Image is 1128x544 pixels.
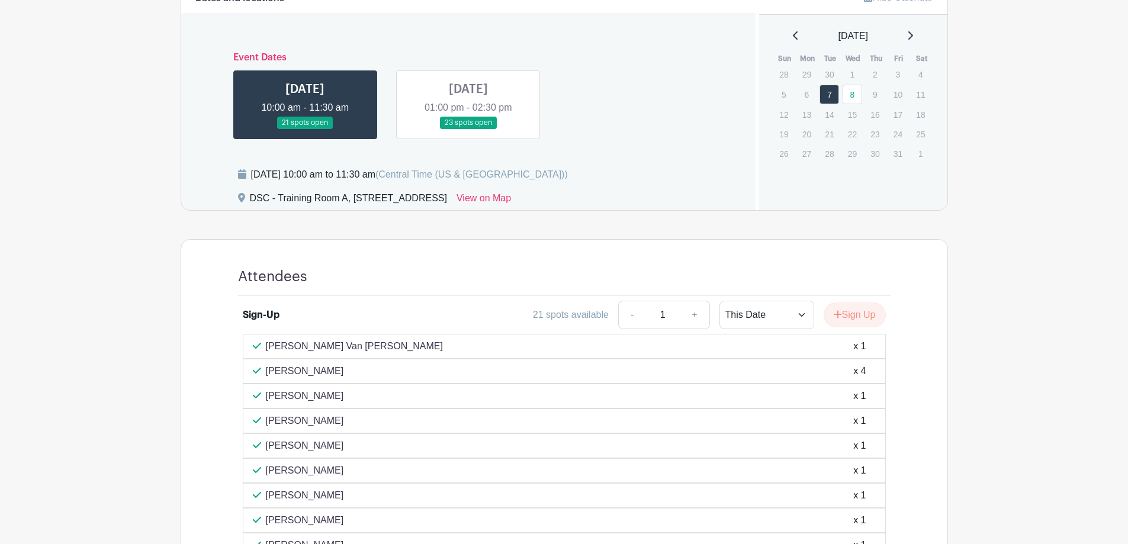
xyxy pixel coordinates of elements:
[266,488,344,503] p: [PERSON_NAME]
[774,65,793,83] p: 28
[266,439,344,453] p: [PERSON_NAME]
[865,125,885,143] p: 23
[774,105,793,124] p: 12
[796,53,820,65] th: Mon
[853,364,866,378] div: x 4
[888,85,908,104] p: 10
[853,513,866,527] div: x 1
[865,105,885,124] p: 16
[266,463,344,478] p: [PERSON_NAME]
[865,85,885,104] p: 9
[865,65,885,83] p: 2
[266,513,344,527] p: [PERSON_NAME]
[680,301,709,329] a: +
[773,53,796,65] th: Sun
[888,53,911,65] th: Fri
[266,339,443,353] p: [PERSON_NAME] Van [PERSON_NAME]
[853,439,866,453] div: x 1
[911,105,930,124] p: 18
[911,65,930,83] p: 4
[911,144,930,163] p: 1
[774,125,793,143] p: 19
[797,105,817,124] p: 13
[911,125,930,143] p: 25
[533,308,609,322] div: 21 spots available
[865,53,888,65] th: Thu
[838,29,868,43] span: [DATE]
[842,53,865,65] th: Wed
[797,125,817,143] p: 20
[865,144,885,163] p: 30
[888,144,908,163] p: 31
[238,268,307,285] h4: Attendees
[820,85,839,104] a: 7
[853,488,866,503] div: x 1
[797,65,817,83] p: 29
[266,414,344,428] p: [PERSON_NAME]
[375,169,568,179] span: (Central Time (US & [GEOGRAPHIC_DATA]))
[853,389,866,403] div: x 1
[888,125,908,143] p: 24
[853,339,866,353] div: x 1
[843,144,862,163] p: 29
[820,125,839,143] p: 21
[843,65,862,83] p: 1
[910,53,933,65] th: Sat
[266,389,344,403] p: [PERSON_NAME]
[266,364,344,378] p: [PERSON_NAME]
[251,168,568,182] div: [DATE] 10:00 am to 11:30 am
[224,52,714,63] h6: Event Dates
[774,85,793,104] p: 5
[843,85,862,104] a: 8
[819,53,842,65] th: Tue
[243,308,279,322] div: Sign-Up
[457,191,511,210] a: View on Map
[853,414,866,428] div: x 1
[888,65,908,83] p: 3
[618,301,645,329] a: -
[250,191,447,210] div: DSC - Training Room A, [STREET_ADDRESS]
[824,302,886,327] button: Sign Up
[820,105,839,124] p: 14
[774,144,793,163] p: 26
[888,105,908,124] p: 17
[820,65,839,83] p: 30
[843,125,862,143] p: 22
[797,85,817,104] p: 6
[797,144,817,163] p: 27
[843,105,862,124] p: 15
[853,463,866,478] div: x 1
[911,85,930,104] p: 11
[820,144,839,163] p: 28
